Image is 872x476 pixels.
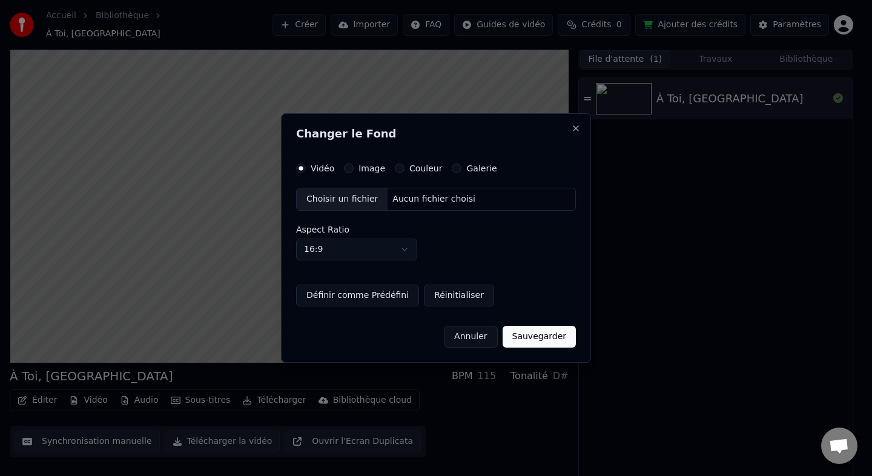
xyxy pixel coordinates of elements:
[311,164,334,173] label: Vidéo
[409,164,442,173] label: Couleur
[503,326,576,348] button: Sauvegarder
[466,164,497,173] label: Galerie
[296,225,576,234] label: Aspect Ratio
[424,285,494,306] button: Réinitialiser
[358,164,385,173] label: Image
[444,326,497,348] button: Annuler
[297,188,388,210] div: Choisir un fichier
[296,128,576,139] h2: Changer le Fond
[388,193,480,205] div: Aucun fichier choisi
[296,285,419,306] button: Définir comme Prédéfini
